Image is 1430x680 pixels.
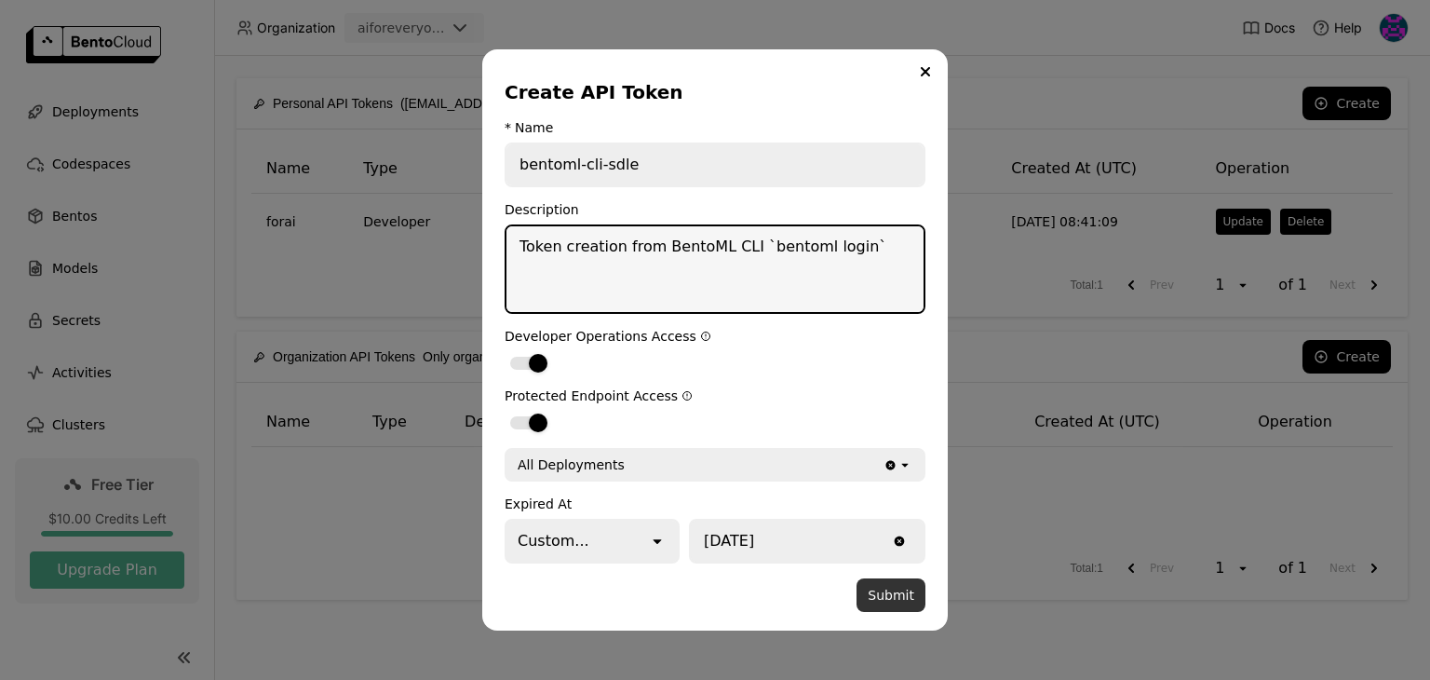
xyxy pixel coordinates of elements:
[518,456,625,474] div: All Deployments
[897,457,912,472] svg: open
[505,388,925,403] div: Protected Endpoint Access
[914,61,937,83] button: Close
[515,120,553,135] div: Name
[482,49,948,631] div: dialog
[505,496,925,511] div: Expired At
[518,530,589,552] div: Custom...
[627,456,628,474] input: Selected All Deployments.
[506,226,924,312] textarea: Token creation from BentoML CLI `bentoml login`
[505,329,925,344] div: Developer Operations Access
[892,534,907,549] svg: Clear value
[648,532,667,551] svg: open
[505,202,925,217] div: Description
[691,521,888,562] input: Select a date.
[857,578,925,612] button: Submit
[884,458,897,472] svg: Clear value
[505,79,918,105] div: Create API Token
